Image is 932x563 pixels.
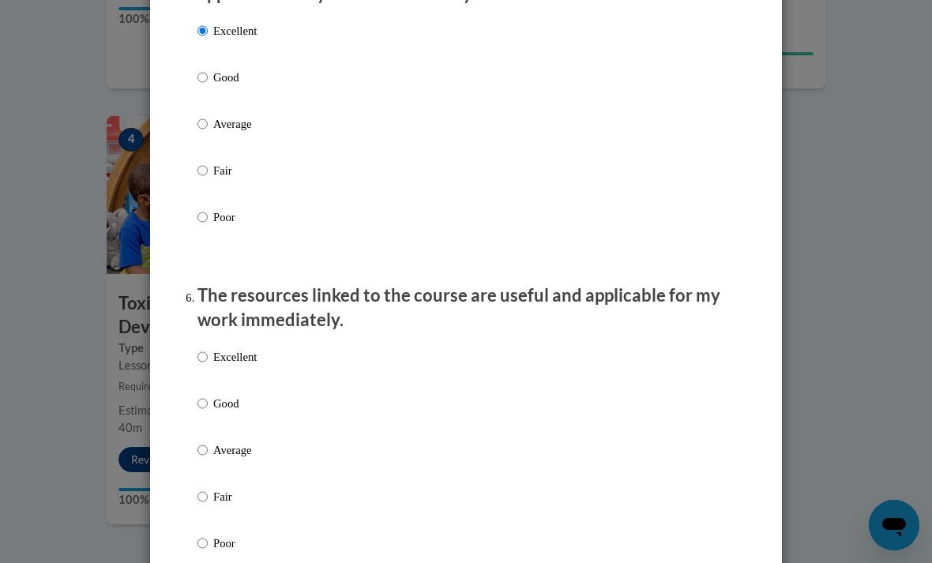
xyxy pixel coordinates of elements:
[213,441,257,459] p: Average
[213,69,257,86] p: Good
[213,395,257,412] p: Good
[213,488,257,505] p: Fair
[197,488,208,505] input: Fair
[197,348,208,366] input: Excellent
[213,208,257,226] p: Poor
[197,69,208,86] input: Good
[213,115,257,133] p: Average
[197,162,208,179] input: Fair
[197,395,208,412] input: Good
[197,535,208,552] input: Poor
[197,22,208,39] input: Excellent
[197,208,208,226] input: Poor
[213,162,257,179] p: Fair
[197,283,735,332] p: The resources linked to the course are useful and applicable for my work immediately.
[213,535,257,552] p: Poor
[197,441,208,459] input: Average
[213,22,257,39] p: Excellent
[197,115,208,133] input: Average
[213,348,257,366] p: Excellent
